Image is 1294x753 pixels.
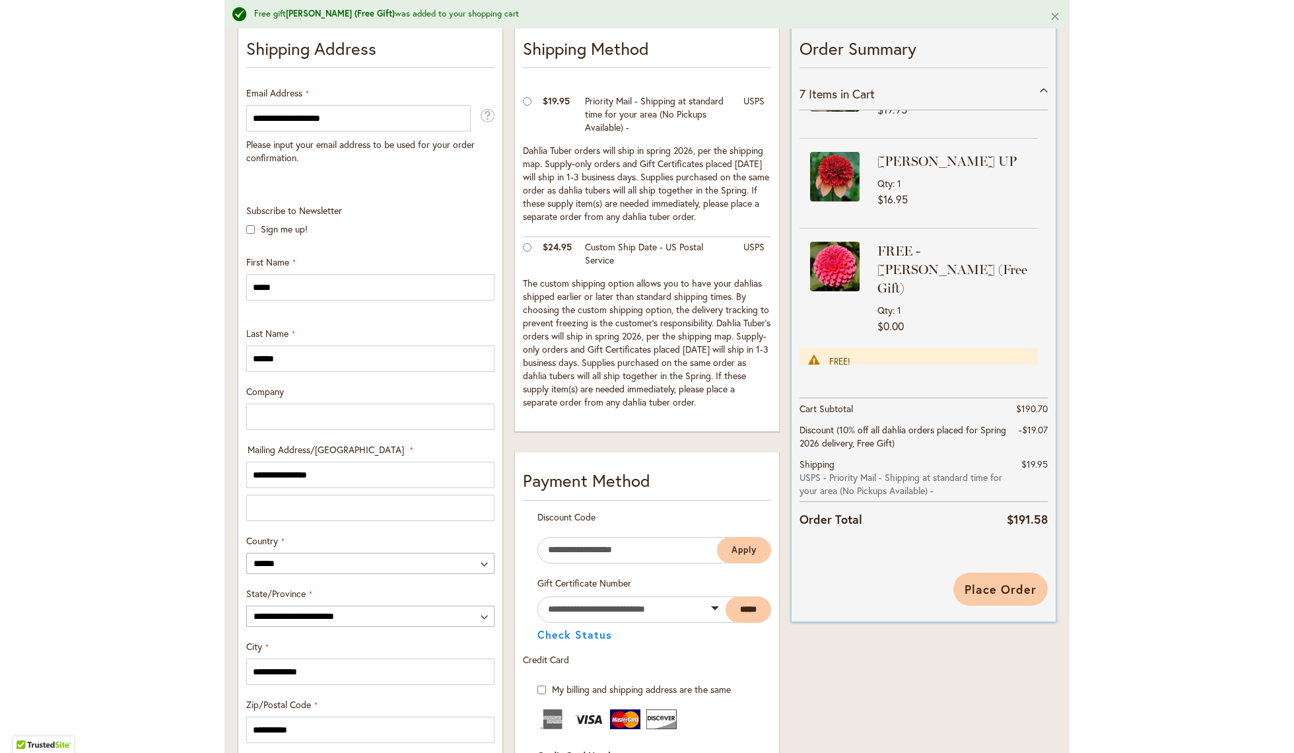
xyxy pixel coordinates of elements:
span: Apply [732,544,757,556]
span: Country [246,534,278,547]
span: Qty [877,177,893,190]
div: Free gift was added to your shopping cart [254,8,1030,20]
strong: FREE - [PERSON_NAME] (Free Gift) [877,242,1035,297]
img: MasterCard [610,709,640,729]
span: $190.70 [1016,402,1048,415]
td: The custom shipping option allows you to have your dahlias shipped earlier or later than standard... [523,273,771,415]
strong: [PERSON_NAME] UP [877,152,1035,170]
span: Please input your email address to be used for your order confirmation. [246,138,475,164]
span: Credit Card [523,653,569,666]
span: Discount (10% off all dahlia orders placed for Spring 2026 delivery, Free Gift) [800,423,1006,449]
td: Priority Mail - Shipping at standard time for your area (No Pickups Available) - [578,91,737,141]
span: Place Order [965,581,1037,597]
span: City [246,640,262,653]
span: Last Name [246,327,289,340]
span: Shipping [800,458,834,470]
label: Sign me up! [261,223,308,235]
button: Check Status [537,629,612,640]
span: Subscribe to Newsletter [246,204,342,217]
span: $16.95 [877,192,908,206]
span: Email Address [246,87,302,99]
td: USPS [737,237,771,274]
img: REBECCA LYNN (Free Gift) [810,242,860,291]
td: USPS [737,91,771,141]
iframe: Launch Accessibility Center [10,706,47,743]
button: Apply [717,537,771,563]
th: Cart Subtotal [800,398,1007,420]
span: First Name [246,256,289,268]
td: Dahlia Tuber orders will ship in spring 2026, per the shipping map. Supply-only orders and Gift C... [523,141,771,237]
img: Discover [646,709,677,729]
span: Zip/Postal Code [246,698,311,711]
div: Payment Method [523,468,771,500]
span: Qty [877,304,893,316]
span: -$19.07 [1019,423,1048,436]
span: $0.00 [877,319,904,333]
span: $19.95 [1021,458,1048,470]
span: Mailing Address/[GEOGRAPHIC_DATA] [248,443,404,456]
p: Order Summary [800,36,1048,68]
div: FREE! [829,356,1025,367]
p: Shipping Method [523,36,771,68]
span: State/Province [246,587,306,600]
strong: [PERSON_NAME] (Free Gift) [286,8,395,19]
strong: Order Total [800,509,862,528]
span: 1 [897,304,901,316]
img: Visa [574,709,604,729]
span: $19.95 [543,94,570,107]
span: Discount Code [537,511,596,523]
span: $24.95 [543,240,572,253]
img: GITTY UP [810,152,860,201]
td: Custom Ship Date - US Postal Service [578,237,737,274]
img: American Express [537,709,568,729]
span: $191.58 [1007,511,1048,527]
span: Gift Certificate Number [537,577,631,589]
span: Items in Cart [809,86,875,102]
span: 1 [897,177,901,190]
span: Company [246,385,284,398]
span: My billing and shipping address are the same [552,683,731,696]
button: Place Order [953,573,1048,606]
span: 7 [800,86,805,102]
span: USPS - Priority Mail - Shipping at standard time for your area (No Pickups Available) - [800,471,1007,497]
p: Shipping Address [246,36,494,68]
